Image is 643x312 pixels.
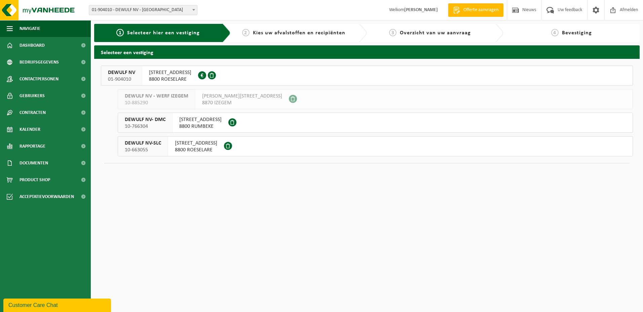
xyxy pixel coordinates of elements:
[20,87,45,104] span: Gebruikers
[253,30,345,36] span: Kies uw afvalstoffen en recipiënten
[20,121,40,138] span: Kalender
[101,66,633,86] button: DEWULF NV 01-904010 [STREET_ADDRESS]8800 ROESELARE
[179,123,222,130] span: 8800 RUMBEKE
[562,30,592,36] span: Bevestiging
[125,116,165,123] span: DEWULF NV- DMC
[20,37,45,54] span: Dashboard
[127,30,200,36] span: Selecteer hier een vestiging
[20,155,48,171] span: Documenten
[20,71,59,87] span: Contactpersonen
[149,69,191,76] span: [STREET_ADDRESS]
[125,147,161,153] span: 10-663055
[20,20,40,37] span: Navigatie
[448,3,503,17] a: Offerte aanvragen
[20,54,59,71] span: Bedrijfsgegevens
[125,100,188,106] span: 10-885290
[404,7,438,12] strong: [PERSON_NAME]
[175,147,217,153] span: 8800 ROESELARE
[20,104,46,121] span: Contracten
[108,69,135,76] span: DEWULF NV
[89,5,197,15] span: 01-904010 - DEWULF NV - ROESELARE
[175,140,217,147] span: [STREET_ADDRESS]
[125,123,165,130] span: 10-766304
[462,7,500,13] span: Offerte aanvragen
[202,100,282,106] span: 8870 IZEGEM
[20,138,45,155] span: Rapportage
[108,76,135,83] span: 01-904010
[20,188,74,205] span: Acceptatievoorwaarden
[125,140,161,147] span: DEWULF NV-SLC
[94,45,640,58] h2: Selecteer een vestiging
[400,30,471,36] span: Overzicht van uw aanvraag
[118,136,633,156] button: DEWULF NV-SLC 10-663055 [STREET_ADDRESS]8800 ROESELARE
[149,76,191,83] span: 8800 ROESELARE
[389,29,396,36] span: 3
[242,29,250,36] span: 2
[125,93,188,100] span: DEWULF NV - WERF IZEGEM
[3,297,112,312] iframe: chat widget
[179,116,222,123] span: [STREET_ADDRESS]
[116,29,124,36] span: 1
[202,93,282,100] span: [PERSON_NAME][STREET_ADDRESS]
[551,29,559,36] span: 4
[118,113,633,133] button: DEWULF NV- DMC 10-766304 [STREET_ADDRESS]8800 RUMBEKE
[20,171,50,188] span: Product Shop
